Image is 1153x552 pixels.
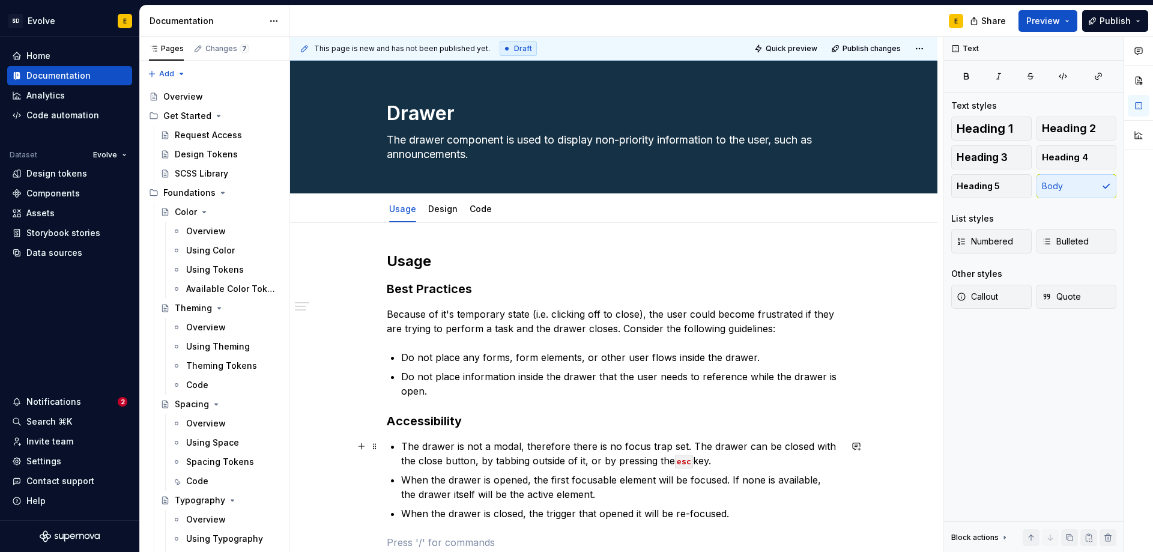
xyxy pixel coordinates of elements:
[470,204,492,214] a: Code
[7,491,132,511] button: Help
[957,180,1000,192] span: Heading 5
[465,196,497,221] div: Code
[26,495,46,507] div: Help
[1036,145,1117,169] button: Heading 4
[150,15,263,27] div: Documentation
[951,145,1032,169] button: Heading 3
[26,89,65,102] div: Analytics
[156,395,285,414] a: Spacing
[951,533,999,542] div: Block actions
[387,413,841,429] h3: Accessibility
[186,283,277,295] div: Available Color Tokens
[156,126,285,145] a: Request Access
[175,148,238,160] div: Design Tokens
[401,439,841,468] p: The drawer is not a modal, therefore there is no focus trap set. The drawer can be closed with th...
[957,151,1008,163] span: Heading 3
[186,341,250,353] div: Using Theming
[40,530,100,542] svg: Supernova Logo
[26,70,91,82] div: Documentation
[387,281,841,297] h3: Best Practices
[1042,291,1081,303] span: Quote
[186,379,208,391] div: Code
[7,432,132,451] a: Invite team
[26,435,73,447] div: Invite team
[675,455,693,469] code: esc
[163,110,211,122] div: Get Started
[186,225,226,237] div: Overview
[954,16,958,26] div: E
[205,44,249,53] div: Changes
[175,302,212,314] div: Theming
[186,417,226,429] div: Overview
[167,414,285,433] a: Overview
[314,44,490,53] span: This page is new and has not been published yet.
[26,247,82,259] div: Data sources
[10,150,37,160] div: Dataset
[167,318,285,337] a: Overview
[1042,123,1096,135] span: Heading 2
[28,15,55,27] div: Evolve
[26,475,94,487] div: Contact support
[156,202,285,222] a: Color
[26,416,72,428] div: Search ⌘K
[186,360,257,372] div: Theming Tokens
[167,375,285,395] a: Code
[88,147,132,163] button: Evolve
[144,87,285,106] a: Overview
[401,369,841,398] p: Do not place information inside the drawer that the user needs to reference while the drawer is o...
[186,533,263,545] div: Using Typography
[144,65,189,82] button: Add
[167,433,285,452] a: Using Space
[167,222,285,241] a: Overview
[766,44,817,53] span: Quick preview
[7,66,132,85] a: Documentation
[957,235,1013,247] span: Numbered
[428,204,458,214] a: Design
[1018,10,1077,32] button: Preview
[514,44,532,53] span: Draft
[186,321,226,333] div: Overview
[951,229,1032,253] button: Numbered
[2,8,137,34] button: SDEvolveE
[7,452,132,471] a: Settings
[167,452,285,472] a: Spacing Tokens
[186,264,244,276] div: Using Tokens
[167,260,285,279] a: Using Tokens
[387,252,841,271] h2: Usage
[186,437,239,449] div: Using Space
[93,150,117,160] span: Evolve
[156,145,285,164] a: Design Tokens
[144,183,285,202] div: Foundations
[156,491,285,510] a: Typography
[401,506,841,521] p: When the drawer is closed, the trigger that opened it will be re-focused.
[7,204,132,223] a: Assets
[7,243,132,262] a: Data sources
[1082,10,1148,32] button: Publish
[1042,235,1089,247] span: Bulleted
[144,106,285,126] div: Get Started
[1036,285,1117,309] button: Quote
[964,10,1014,32] button: Share
[26,207,55,219] div: Assets
[167,472,285,491] a: Code
[123,16,127,26] div: E
[7,164,132,183] a: Design tokens
[384,196,421,221] div: Usage
[167,241,285,260] a: Using Color
[175,206,197,218] div: Color
[7,472,132,491] button: Contact support
[828,40,906,57] button: Publish changes
[951,117,1032,141] button: Heading 1
[751,40,823,57] button: Quick preview
[389,204,416,214] a: Usage
[951,268,1002,280] div: Other styles
[384,130,838,164] textarea: The drawer component is used to display non-priority information to the user, such as announcements.
[1100,15,1131,27] span: Publish
[387,307,841,336] p: Because of it's temporary state (i.e. clicking off to close), the user could become frustrated if...
[186,456,254,468] div: Spacing Tokens
[1036,117,1117,141] button: Heading 2
[156,164,285,183] a: SCSS Library
[26,455,61,467] div: Settings
[7,46,132,65] a: Home
[423,196,462,221] div: Design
